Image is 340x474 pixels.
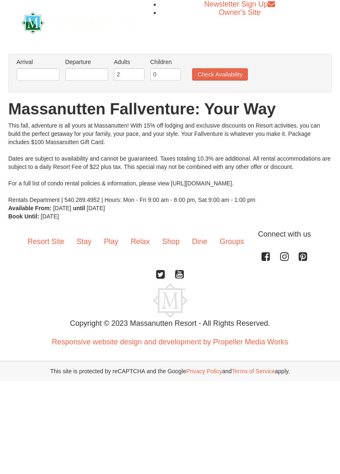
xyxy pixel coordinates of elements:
[156,229,186,254] a: Shop
[153,283,188,318] img: Massanutten Resort Logo
[98,229,125,254] a: Play
[65,58,108,66] label: Departure
[8,205,52,211] strong: Available From:
[17,58,59,66] label: Arrival
[214,229,250,254] a: Groups
[8,101,332,117] h1: Massanutten Fallventure: Your Way
[8,121,332,204] div: This fall, adventure is all yours at Massanutten! With 15% off lodging and exclusive discounts on...
[53,205,71,211] span: [DATE]
[150,58,181,66] label: Children
[52,338,288,346] a: Responsive website design and development by Propeller Media Works
[125,229,156,254] a: Relax
[21,229,71,254] a: Resort Site
[71,229,98,254] a: Stay
[186,229,214,254] a: Dine
[41,213,59,220] span: [DATE]
[87,205,105,211] span: [DATE]
[114,58,145,66] label: Adults
[232,368,275,374] a: Terms of Service
[50,367,290,375] span: This site is protected by reCAPTCHA and the Google and apply.
[219,8,261,17] a: Owner's Site
[21,12,138,34] img: Massanutten Resort Logo
[186,368,222,374] a: Privacy Policy
[192,68,248,81] button: Check Availability
[21,12,138,31] a: Massanutten Resort
[73,205,85,211] strong: until
[15,318,325,329] p: Copyright © 2023 Massanutten Resort - All Rights Reserved.
[8,213,39,220] strong: Book Until:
